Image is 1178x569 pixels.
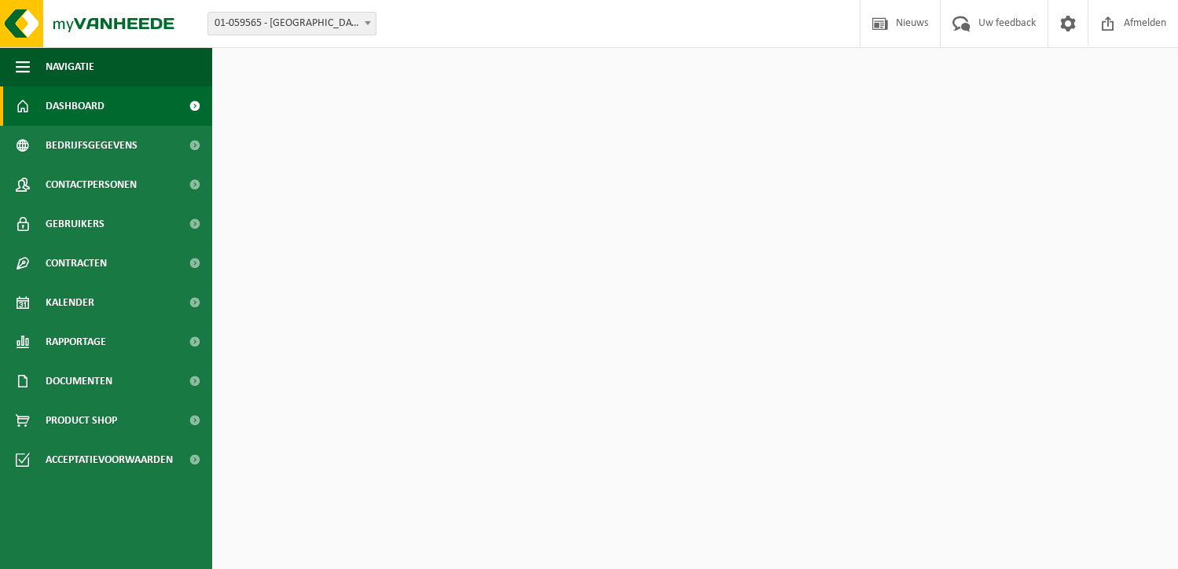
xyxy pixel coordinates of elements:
span: Documenten [46,362,112,401]
span: Gebruikers [46,204,105,244]
span: Contracten [46,244,107,283]
span: Rapportage [46,322,106,362]
span: Product Shop [46,401,117,440]
span: Acceptatievoorwaarden [46,440,173,479]
iframe: chat widget [8,534,262,569]
span: Navigatie [46,47,94,86]
span: 01-059565 - JERMAYO NV - LIER [208,13,376,35]
span: Contactpersonen [46,165,137,204]
span: Dashboard [46,86,105,126]
span: Kalender [46,283,94,322]
span: Bedrijfsgegevens [46,126,138,165]
span: 01-059565 - JERMAYO NV - LIER [207,12,376,35]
